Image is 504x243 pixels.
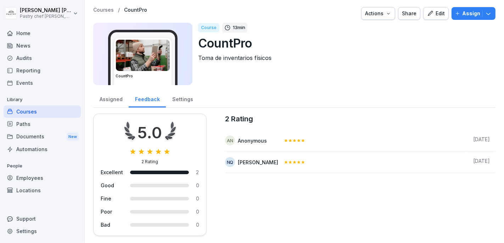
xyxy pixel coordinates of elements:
img: nanuqyb3jmpxevmk16xmqivn.png [116,40,170,71]
p: People [4,160,81,172]
div: 0 [196,208,199,215]
a: Audits [4,52,81,64]
div: Anonymous [238,137,267,144]
a: News [4,39,81,52]
div: Fine [101,195,123,202]
button: Edit [423,7,449,20]
p: Library [4,94,81,105]
div: Good [101,182,123,189]
p: Assign [462,10,480,17]
div: 5.0 [138,121,162,144]
div: NQ [225,157,235,167]
a: Assigned [93,89,129,107]
a: Feedback [129,89,166,107]
a: Settings [4,225,81,237]
a: CountPro [124,7,147,13]
a: Employees [4,172,81,184]
a: Home [4,27,81,39]
a: Events [4,77,81,89]
a: Paths [4,118,81,130]
a: Courses [93,7,114,13]
p: / [118,7,120,13]
td: [DATE] [467,130,495,151]
button: Share [398,7,420,20]
div: New [67,133,79,141]
button: Assign [452,7,495,20]
div: Edit [427,10,445,17]
a: Courses [4,105,81,118]
p: [PERSON_NAME] [PERSON_NAME] [20,7,72,13]
div: Course [198,23,219,32]
p: Pastry chef [PERSON_NAME] y Cocina gourmet [20,14,72,19]
div: Poor [101,208,123,215]
td: [DATE] [467,151,495,173]
div: 0 [196,182,199,189]
div: [PERSON_NAME] [238,159,278,166]
div: 2 Rating [142,159,158,165]
p: CountPro [198,34,490,52]
a: Settings [166,89,199,107]
div: Documents [4,130,81,143]
button: Actions [361,7,395,20]
div: 2 [196,169,199,176]
div: An [225,136,235,145]
div: Excellent [101,169,123,176]
caption: 2 Rating [225,114,495,124]
div: Actions [365,10,391,17]
a: Automations [4,143,81,155]
div: 0 [196,221,199,228]
div: Support [4,212,81,225]
p: 13 min [233,24,245,31]
div: Share [402,10,416,17]
p: Toma de inventarios físicos [198,54,490,62]
h3: CountPro [116,73,170,79]
a: Reporting [4,64,81,77]
div: Bad [101,221,123,228]
div: 0 [196,195,199,202]
a: DocumentsNew [4,130,81,143]
a: Locations [4,184,81,197]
